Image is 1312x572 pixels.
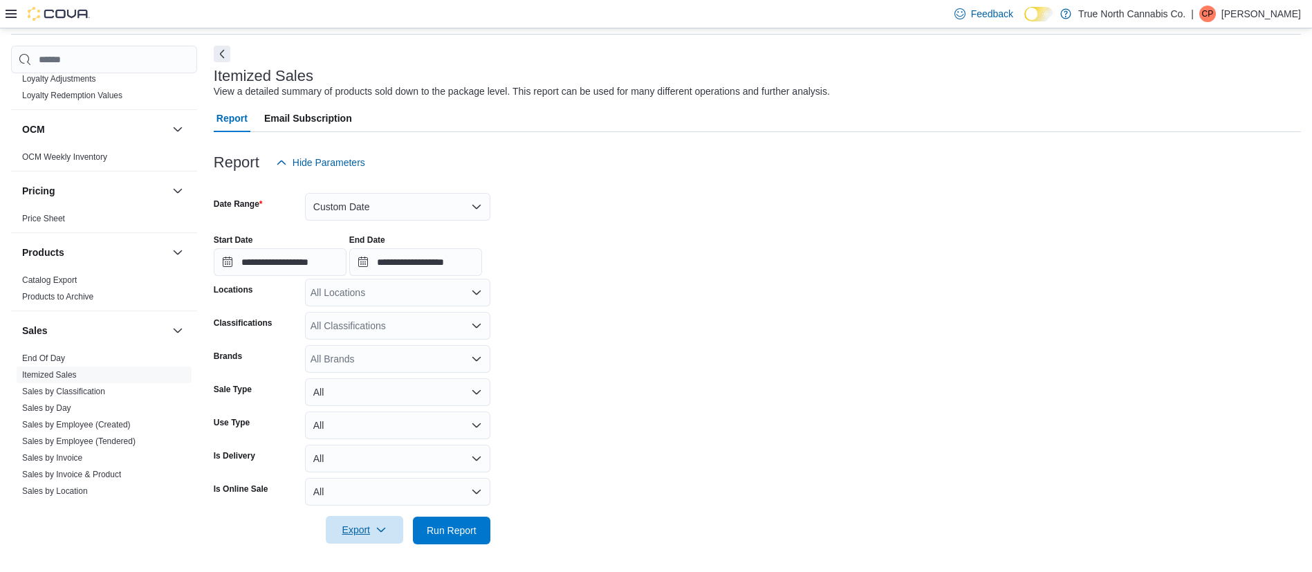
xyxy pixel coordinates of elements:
[471,287,482,298] button: Open list of options
[1202,6,1214,22] span: CP
[22,452,82,463] span: Sales by Invoice
[22,369,77,380] span: Itemized Sales
[22,502,119,513] span: Sales by Location per Day
[22,419,131,430] span: Sales by Employee (Created)
[214,68,313,84] h3: Itemized Sales
[1024,21,1025,22] span: Dark Mode
[22,275,77,286] span: Catalog Export
[22,386,105,397] span: Sales by Classification
[22,353,65,363] a: End Of Day
[22,184,167,198] button: Pricing
[305,378,490,406] button: All
[305,445,490,472] button: All
[169,121,186,138] button: OCM
[22,292,93,302] a: Products to Archive
[22,90,122,101] span: Loyalty Redemption Values
[214,317,272,329] label: Classifications
[22,486,88,497] span: Sales by Location
[214,199,263,210] label: Date Range
[349,234,385,246] label: End Date
[971,7,1013,21] span: Feedback
[22,370,77,380] a: Itemized Sales
[11,149,197,171] div: OCM
[22,91,122,100] a: Loyalty Redemption Values
[22,420,131,430] a: Sales by Employee (Created)
[22,436,136,446] a: Sales by Employee (Tendered)
[22,152,107,162] a: OCM Weekly Inventory
[22,403,71,413] a: Sales by Day
[22,246,64,259] h3: Products
[305,478,490,506] button: All
[471,320,482,331] button: Open list of options
[214,384,252,395] label: Sale Type
[22,214,65,223] a: Price Sheet
[326,516,403,544] button: Export
[22,469,121,480] span: Sales by Invoice & Product
[214,234,253,246] label: Start Date
[22,453,82,463] a: Sales by Invoice
[214,284,253,295] label: Locations
[214,248,347,276] input: Press the down key to open a popover containing a calendar.
[28,7,90,21] img: Cova
[1199,6,1216,22] div: Charmella Penchuk
[305,193,490,221] button: Custom Date
[293,156,365,169] span: Hide Parameters
[1024,7,1053,21] input: Dark Mode
[11,71,197,109] div: Loyalty
[22,151,107,163] span: OCM Weekly Inventory
[214,483,268,495] label: Is Online Sale
[413,517,490,544] button: Run Report
[22,275,77,285] a: Catalog Export
[11,210,197,232] div: Pricing
[22,353,65,364] span: End Of Day
[334,516,395,544] span: Export
[1078,6,1185,22] p: True North Cannabis Co.
[349,248,482,276] input: Press the down key to open a popover containing a calendar.
[305,412,490,439] button: All
[1191,6,1194,22] p: |
[22,73,96,84] span: Loyalty Adjustments
[22,184,55,198] h3: Pricing
[214,46,230,62] button: Next
[169,183,186,199] button: Pricing
[22,387,105,396] a: Sales by Classification
[22,470,121,479] a: Sales by Invoice & Product
[22,324,167,338] button: Sales
[22,436,136,447] span: Sales by Employee (Tendered)
[264,104,352,132] span: Email Subscription
[11,272,197,311] div: Products
[22,74,96,84] a: Loyalty Adjustments
[214,84,830,99] div: View a detailed summary of products sold down to the package level. This report can be used for m...
[22,122,45,136] h3: OCM
[22,324,48,338] h3: Sales
[214,351,242,362] label: Brands
[22,213,65,224] span: Price Sheet
[471,353,482,365] button: Open list of options
[22,246,167,259] button: Products
[22,403,71,414] span: Sales by Day
[427,524,477,537] span: Run Report
[169,244,186,261] button: Products
[22,291,93,302] span: Products to Archive
[1221,6,1301,22] p: [PERSON_NAME]
[214,154,259,171] h3: Report
[22,486,88,496] a: Sales by Location
[214,417,250,428] label: Use Type
[270,149,371,176] button: Hide Parameters
[214,450,255,461] label: Is Delivery
[22,122,167,136] button: OCM
[169,322,186,339] button: Sales
[216,104,248,132] span: Report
